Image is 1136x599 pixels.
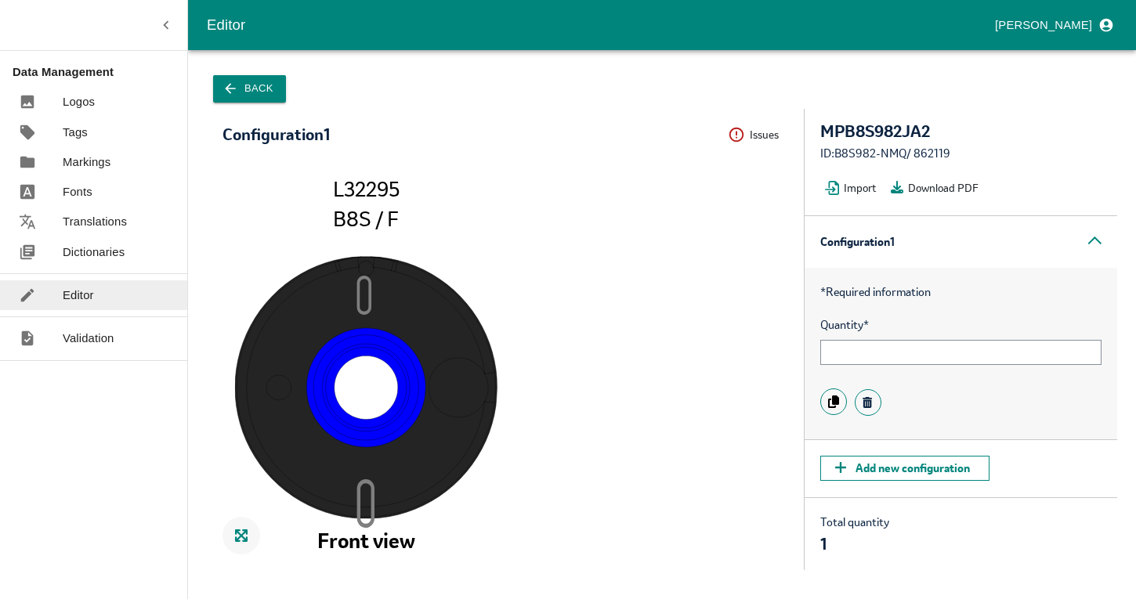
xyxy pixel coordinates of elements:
[886,176,988,200] button: Download PDF
[63,93,95,110] p: Logos
[63,330,114,347] p: Validation
[63,183,92,200] p: Fonts
[63,213,127,230] p: Translations
[63,124,88,141] p: Tags
[805,216,1117,268] div: Configuration 1
[820,283,1102,301] p: Required information
[820,456,989,481] button: Add new configuration
[995,16,1092,34] p: [PERSON_NAME]
[213,75,286,103] button: Back
[820,176,886,200] button: Import
[820,514,889,554] div: Total quantity
[333,175,400,203] tspan: L32295
[989,12,1117,38] button: profile
[356,478,374,528] tspan: 0
[63,287,94,304] p: Editor
[820,145,1102,162] div: ID: B8S982-NMQ / 862119
[63,244,125,261] p: Dictionaries
[356,274,371,314] tspan: 0
[63,153,110,171] p: Markings
[820,316,1102,334] span: Quantity
[820,536,889,553] div: 1
[317,527,415,554] tspan: Front view
[333,205,399,233] tspan: B8S / F
[728,123,788,147] button: Issues
[13,63,187,81] p: Data Management
[207,13,989,37] div: Editor
[820,123,1102,140] div: MPB8S982JA2
[222,126,330,143] div: Configuration 1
